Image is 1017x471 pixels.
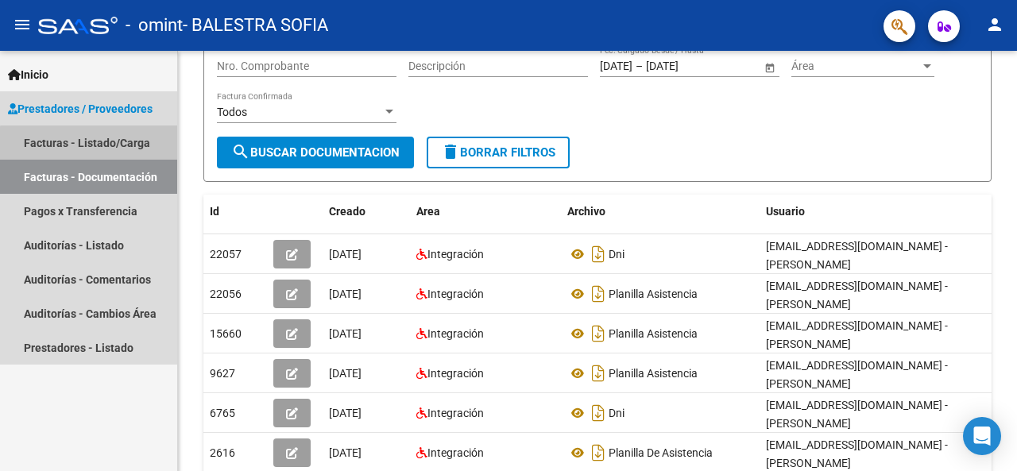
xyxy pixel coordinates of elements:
[609,446,713,459] span: Planilla De Asistencia
[985,15,1004,34] mat-icon: person
[441,142,460,161] mat-icon: delete
[410,195,561,229] datatable-header-cell: Area
[791,60,920,73] span: Área
[210,367,235,380] span: 9627
[416,205,440,218] span: Area
[588,440,609,465] i: Descargar documento
[600,60,632,73] input: Fecha inicio
[609,367,698,380] span: Planilla Asistencia
[210,288,242,300] span: 22056
[231,142,250,161] mat-icon: search
[210,327,242,340] span: 15660
[963,417,1001,455] div: Open Intercom Messenger
[766,438,948,469] span: [EMAIL_ADDRESS][DOMAIN_NAME] - [PERSON_NAME]
[441,145,555,160] span: Borrar Filtros
[8,100,153,118] span: Prestadores / Proveedores
[567,205,605,218] span: Archivo
[329,205,365,218] span: Creado
[329,248,362,261] span: [DATE]
[231,145,400,160] span: Buscar Documentacion
[13,15,32,34] mat-icon: menu
[766,205,805,218] span: Usuario
[609,248,625,261] span: Dni
[588,281,609,307] i: Descargar documento
[609,327,698,340] span: Planilla Asistencia
[8,66,48,83] span: Inicio
[427,446,484,459] span: Integración
[766,359,948,390] span: [EMAIL_ADDRESS][DOMAIN_NAME] - [PERSON_NAME]
[427,288,484,300] span: Integración
[588,321,609,346] i: Descargar documento
[427,367,484,380] span: Integración
[323,195,410,229] datatable-header-cell: Creado
[210,248,242,261] span: 22057
[126,8,183,43] span: - omint
[217,106,247,118] span: Todos
[646,60,724,73] input: Fecha fin
[329,446,362,459] span: [DATE]
[766,319,948,350] span: [EMAIL_ADDRESS][DOMAIN_NAME] - [PERSON_NAME]
[210,446,235,459] span: 2616
[210,407,235,419] span: 6765
[427,407,484,419] span: Integración
[183,8,328,43] span: - BALESTRA SOFIA
[636,60,643,73] span: –
[588,361,609,386] i: Descargar documento
[766,240,948,271] span: [EMAIL_ADDRESS][DOMAIN_NAME] - [PERSON_NAME]
[329,288,362,300] span: [DATE]
[609,288,698,300] span: Planilla Asistencia
[210,205,219,218] span: Id
[329,327,362,340] span: [DATE]
[760,195,998,229] datatable-header-cell: Usuario
[427,137,570,168] button: Borrar Filtros
[561,195,760,229] datatable-header-cell: Archivo
[766,280,948,311] span: [EMAIL_ADDRESS][DOMAIN_NAME] - [PERSON_NAME]
[588,400,609,426] i: Descargar documento
[427,248,484,261] span: Integración
[588,241,609,267] i: Descargar documento
[203,195,267,229] datatable-header-cell: Id
[329,367,362,380] span: [DATE]
[761,59,778,75] button: Open calendar
[427,327,484,340] span: Integración
[217,137,414,168] button: Buscar Documentacion
[766,399,948,430] span: [EMAIL_ADDRESS][DOMAIN_NAME] - [PERSON_NAME]
[609,407,625,419] span: Dni
[329,407,362,419] span: [DATE]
